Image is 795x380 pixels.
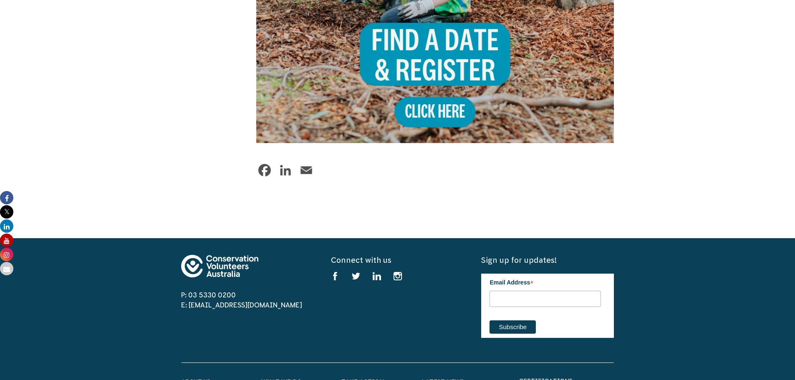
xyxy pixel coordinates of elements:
[490,320,536,334] input: Subscribe
[181,301,302,309] a: E: [EMAIL_ADDRESS][DOMAIN_NAME]
[181,291,236,299] a: P: 03 5330 0200
[481,255,614,265] h5: Sign up for updates!
[298,162,315,179] a: Email
[490,274,601,289] label: Email Address
[277,162,294,179] a: LinkedIn
[256,162,273,179] a: Facebook
[181,255,258,277] img: logo-footer.svg
[331,255,464,265] h5: Connect with us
